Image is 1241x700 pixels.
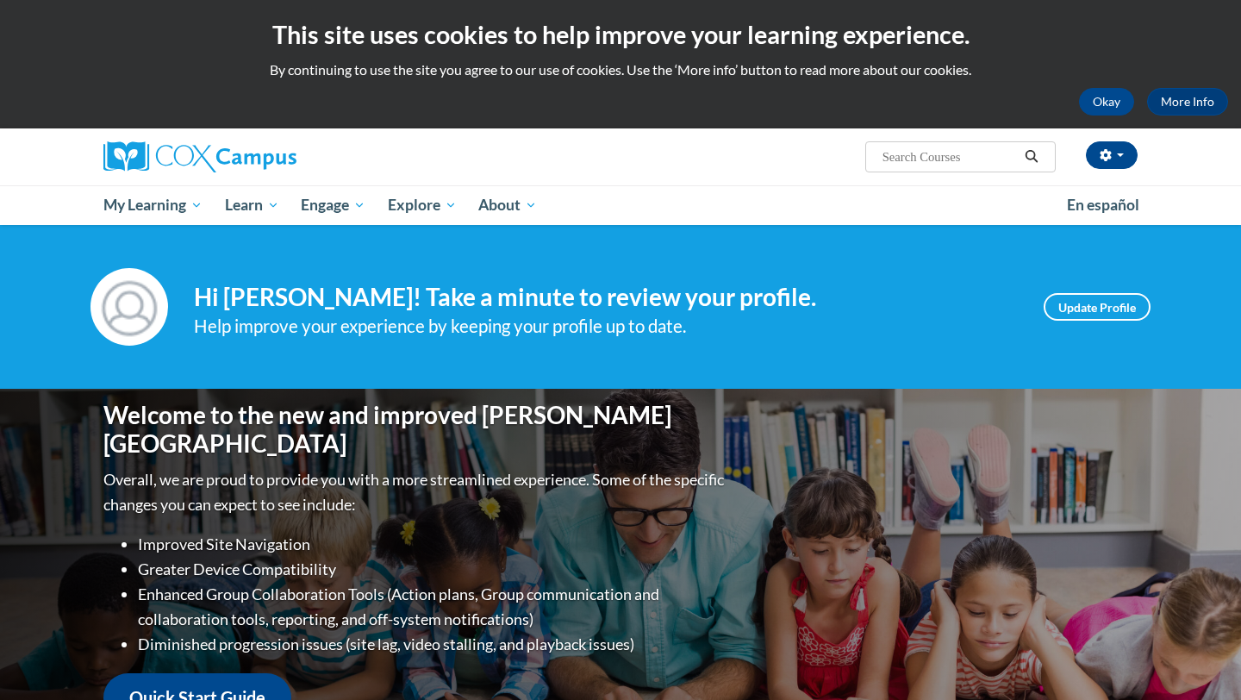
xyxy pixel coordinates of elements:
[103,141,296,172] img: Cox Campus
[194,283,1018,312] h4: Hi [PERSON_NAME]! Take a minute to review your profile.
[103,467,728,517] p: Overall, we are proud to provide you with a more streamlined experience. Some of the specific cha...
[478,195,537,216] span: About
[388,195,457,216] span: Explore
[103,141,431,172] a: Cox Campus
[138,632,728,657] li: Diminished progression issues (site lag, video stalling, and playback issues)
[468,185,549,225] a: About
[138,557,728,582] li: Greater Device Compatibility
[1147,88,1228,116] a: More Info
[301,195,365,216] span: Engage
[1067,196,1139,214] span: En español
[290,185,377,225] a: Engage
[1056,187,1151,223] a: En español
[194,312,1018,341] div: Help improve your experience by keeping your profile up to date.
[78,185,1163,225] div: Main menu
[13,60,1228,79] p: By continuing to use the site you agree to our use of cookies. Use the ‘More info’ button to read...
[1172,631,1227,686] iframe: Button to launch messaging window
[1086,141,1138,169] button: Account Settings
[881,147,1019,167] input: Search Courses
[214,185,290,225] a: Learn
[1079,88,1134,116] button: Okay
[103,195,203,216] span: My Learning
[92,185,214,225] a: My Learning
[13,17,1228,52] h2: This site uses cookies to help improve your learning experience.
[1019,147,1045,167] button: Search
[138,532,728,557] li: Improved Site Navigation
[90,268,168,346] img: Profile Image
[225,195,279,216] span: Learn
[1044,293,1151,321] a: Update Profile
[377,185,468,225] a: Explore
[138,582,728,632] li: Enhanced Group Collaboration Tools (Action plans, Group communication and collaboration tools, re...
[103,401,728,459] h1: Welcome to the new and improved [PERSON_NAME][GEOGRAPHIC_DATA]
